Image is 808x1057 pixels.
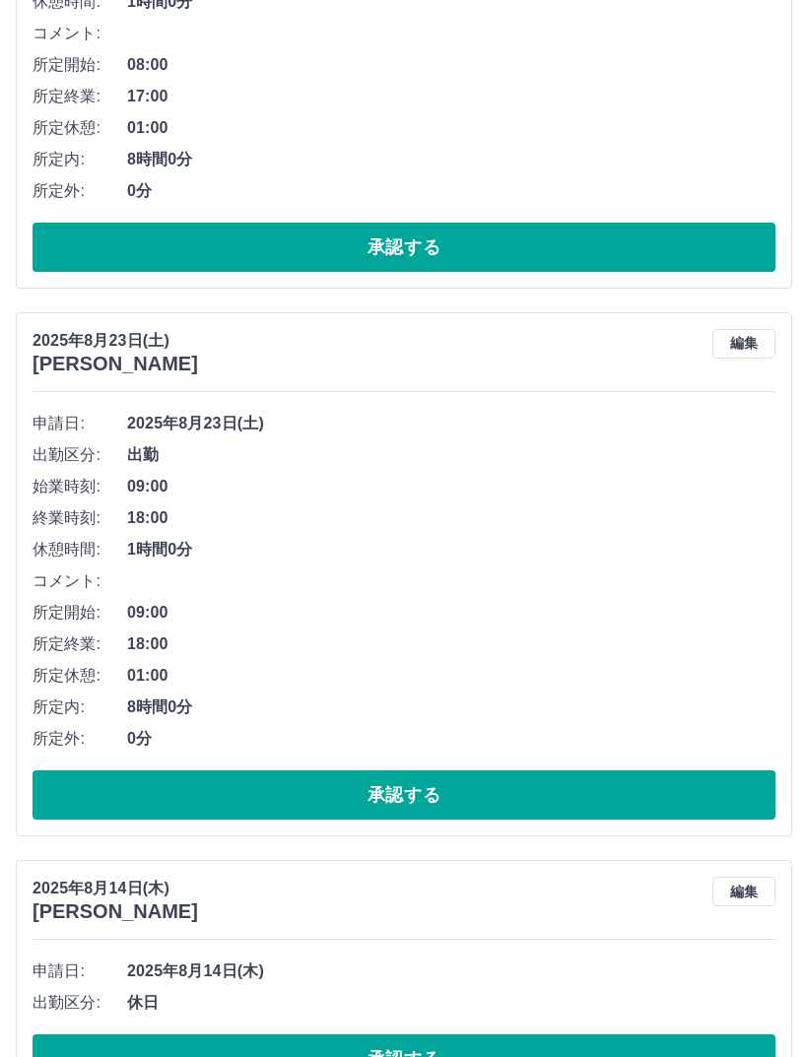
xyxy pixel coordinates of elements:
[33,53,127,77] span: 所定開始:
[127,601,775,625] span: 09:00
[33,538,127,562] span: 休憩時間:
[127,664,775,688] span: 01:00
[33,727,127,751] span: 所定外:
[33,329,198,353] p: 2025年8月23日(土)
[33,223,775,272] button: 承認する
[33,900,198,923] h3: [PERSON_NAME]
[33,601,127,625] span: 所定開始:
[33,569,127,593] span: コメント:
[33,959,127,983] span: 申請日:
[127,632,775,656] span: 18:00
[127,991,775,1015] span: 休日
[33,148,127,171] span: 所定内:
[33,22,127,45] span: コメント:
[33,991,127,1015] span: 出勤区分:
[33,85,127,108] span: 所定終業:
[127,959,775,983] span: 2025年8月14日(木)
[127,85,775,108] span: 17:00
[127,116,775,140] span: 01:00
[127,538,775,562] span: 1時間0分
[33,632,127,656] span: 所定終業:
[127,443,775,467] span: 出勤
[33,664,127,688] span: 所定休憩:
[712,877,775,906] button: 編集
[33,877,198,900] p: 2025年8月14日(木)
[33,412,127,435] span: 申請日:
[712,329,775,359] button: 編集
[127,148,775,171] span: 8時間0分
[127,179,775,203] span: 0分
[127,506,775,530] span: 18:00
[33,353,198,375] h3: [PERSON_NAME]
[127,53,775,77] span: 08:00
[33,506,127,530] span: 終業時刻:
[127,475,775,498] span: 09:00
[127,412,775,435] span: 2025年8月23日(土)
[33,116,127,140] span: 所定休憩:
[127,695,775,719] span: 8時間0分
[33,475,127,498] span: 始業時刻:
[33,770,775,820] button: 承認する
[33,179,127,203] span: 所定外:
[33,695,127,719] span: 所定内:
[127,727,775,751] span: 0分
[33,443,127,467] span: 出勤区分:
